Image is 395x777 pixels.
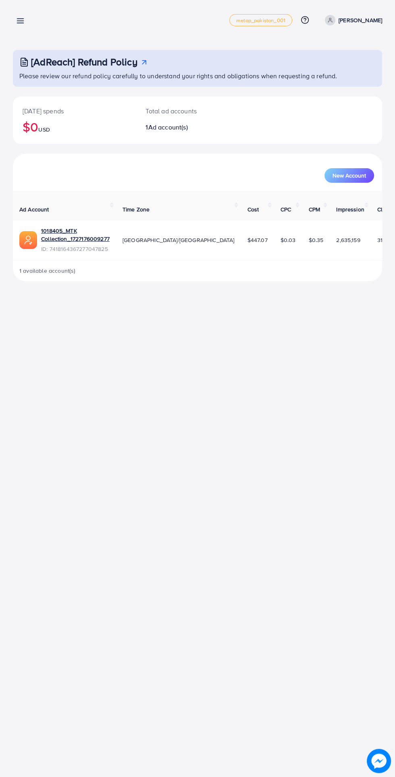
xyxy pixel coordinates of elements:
[146,106,218,116] p: Total ad accounts
[19,267,76,275] span: 1 available account(s)
[123,236,235,244] span: [GEOGRAPHIC_DATA]/[GEOGRAPHIC_DATA]
[19,231,37,249] img: ic-ads-acc.e4c84228.svg
[247,236,267,244] span: $447.07
[148,123,188,132] span: Ad account(s)
[19,71,377,81] p: Please review our refund policy carefully to understand your rights and obligations when requesti...
[247,205,259,213] span: Cost
[308,205,320,213] span: CPM
[367,749,391,773] img: image
[123,205,150,213] span: Time Zone
[322,15,382,25] a: [PERSON_NAME]
[339,15,382,25] p: [PERSON_NAME]
[281,236,296,244] span: $0.03
[229,14,292,26] a: metap_pakistan_001
[19,205,49,213] span: Ad Account
[336,236,360,244] span: 2,635,159
[324,168,374,183] button: New Account
[377,205,393,213] span: Clicks
[41,245,110,253] span: ID: 7418164367277047825
[38,125,50,134] span: USD
[236,18,285,23] span: metap_pakistan_001
[23,106,126,116] p: [DATE] spends
[41,227,110,243] a: 1018405_MTK Collection_1727176009277
[308,236,323,244] span: $0.35
[336,205,364,213] span: Impression
[377,236,394,244] span: 31,829
[281,205,291,213] span: CPC
[23,119,126,134] h2: $0
[333,173,366,178] span: New Account
[31,56,137,68] h3: [AdReach] Refund Policy
[146,123,218,131] h2: 1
